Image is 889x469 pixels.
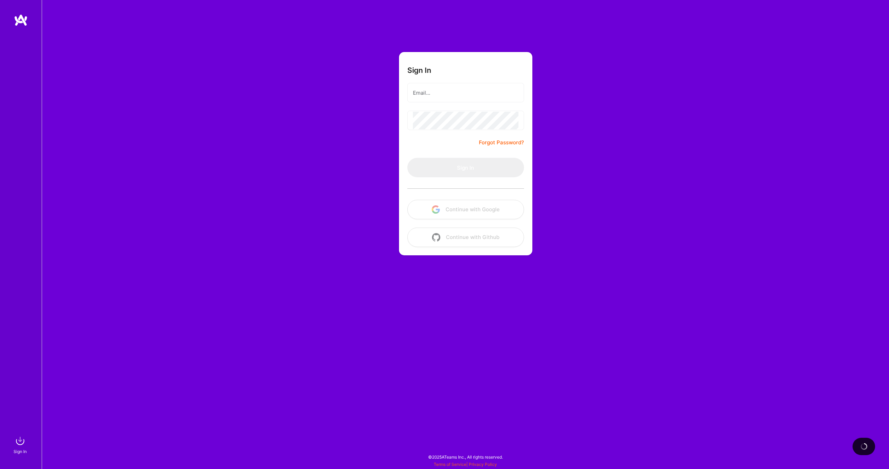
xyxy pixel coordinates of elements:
[13,434,27,448] img: sign in
[42,448,889,466] div: © 2025 ATeams Inc., All rights reserved.
[469,462,497,467] a: Privacy Policy
[432,205,440,214] img: icon
[407,200,524,219] button: Continue with Google
[15,434,27,455] a: sign inSign In
[14,448,27,455] div: Sign In
[14,14,28,26] img: logo
[434,462,497,467] span: |
[413,84,518,102] input: Email...
[407,228,524,247] button: Continue with Github
[434,462,466,467] a: Terms of Service
[479,138,524,147] a: Forgot Password?
[407,66,431,75] h3: Sign In
[407,158,524,177] button: Sign In
[859,442,868,451] img: loading
[432,233,440,241] img: icon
